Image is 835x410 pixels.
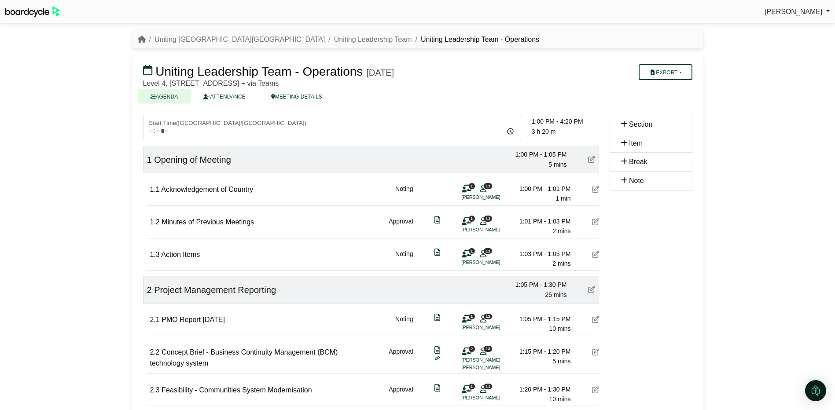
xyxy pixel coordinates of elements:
[150,316,160,323] span: 2.1
[805,380,826,401] div: Open Intercom Messenger
[484,183,492,189] span: 11
[509,347,571,356] div: 1:15 PM - 1:20 PM
[389,384,413,404] div: Approval
[469,314,475,319] span: 1
[629,158,647,165] span: Break
[552,260,570,267] span: 2 mins
[191,89,258,104] a: ATTENDANCE
[765,8,823,15] span: [PERSON_NAME]
[548,161,566,168] span: 5 mins
[629,139,643,147] span: Item
[549,395,570,403] span: 10 mins
[469,346,475,351] span: 2
[469,216,475,221] span: 1
[154,36,325,43] a: Uniting [GEOGRAPHIC_DATA][GEOGRAPHIC_DATA]
[484,216,492,221] span: 11
[545,291,566,298] span: 25 mins
[765,6,830,18] a: [PERSON_NAME]
[509,249,571,259] div: 1:03 PM - 1:05 PM
[484,248,492,254] span: 11
[150,348,160,356] span: 2.2
[555,195,570,202] span: 1 min
[509,184,571,194] div: 1:00 PM - 1:01 PM
[389,216,413,236] div: Approval
[389,347,413,372] div: Approval
[150,348,338,367] span: Concept Brief - Business Continuity Management (BCM) technology system
[484,384,492,389] span: 11
[462,394,528,402] li: [PERSON_NAME]
[138,34,540,45] nav: breadcrumb
[462,324,528,331] li: [PERSON_NAME]
[505,150,567,159] div: 1:00 PM - 1:05 PM
[639,64,692,80] button: Export
[161,186,253,193] span: Acknowledgement of Country
[150,218,160,226] span: 1.2
[509,216,571,226] div: 1:01 PM - 1:03 PM
[509,314,571,324] div: 1:05 PM - 1:15 PM
[150,186,160,193] span: 1.1
[462,356,528,364] li: [PERSON_NAME]
[155,65,363,78] span: Uniting Leadership Team - Operations
[147,155,152,165] span: 1
[150,251,160,258] span: 1.3
[5,6,60,17] img: BoardcycleBlackGreen-aaafeed430059cb809a45853b8cf6d952af9d84e6e89e1f1685b34bfd5cb7d64.svg
[154,285,276,295] span: Project Management Reporting
[552,227,570,234] span: 2 mins
[366,67,394,78] div: [DATE]
[484,346,492,351] span: 13
[162,316,225,323] span: PMO Report [DATE]
[154,155,231,165] span: Opening of Meeting
[412,34,539,45] li: Uniting Leadership Team - Operations
[552,358,570,365] span: 5 mins
[469,183,475,189] span: 1
[162,218,254,226] span: Minutes of Previous Meetings
[505,280,567,289] div: 1:05 PM - 1:30 PM
[150,386,160,394] span: 2.3
[143,80,279,87] span: Level 4, [STREET_ADDRESS] + via Teams
[462,259,528,266] li: [PERSON_NAME]
[162,386,312,394] span: Feasibility - Communities System Modernisation
[161,251,200,258] span: Action Items
[395,184,413,204] div: Noting
[334,36,412,43] a: Uniting Leadership Team
[395,249,413,269] div: Noting
[484,314,492,319] span: 12
[532,128,555,135] span: 3 h 20 m
[549,325,570,332] span: 10 mins
[138,89,191,104] a: AGENDA
[147,285,152,295] span: 2
[258,89,335,104] a: MEETING DETAILS
[629,121,652,128] span: Section
[462,226,528,234] li: [PERSON_NAME]
[462,364,528,371] li: [PERSON_NAME]
[395,314,413,334] div: Noting
[509,384,571,394] div: 1:20 PM - 1:30 PM
[629,177,644,184] span: Note
[469,248,475,254] span: 1
[462,194,528,201] li: [PERSON_NAME]
[469,384,475,389] span: 1
[532,117,599,126] div: 1:00 PM - 4:20 PM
